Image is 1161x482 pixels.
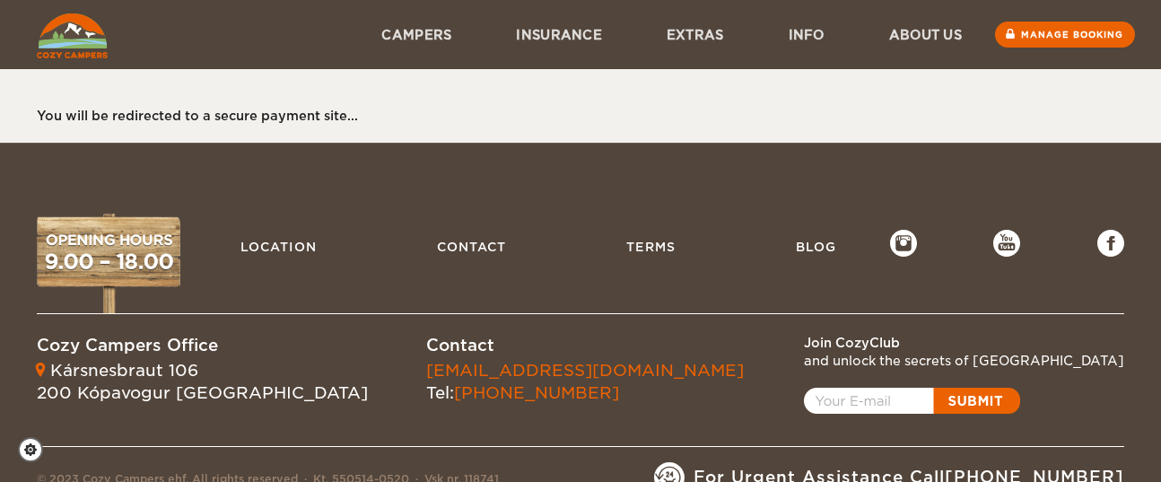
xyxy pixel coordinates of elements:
a: Open popup [804,388,1020,414]
div: Tel: [426,359,744,405]
a: Manage booking [995,22,1135,48]
div: Kársnesbraut 106 200 Kópavogur [GEOGRAPHIC_DATA] [37,359,368,405]
div: Contact [426,334,744,357]
div: You will be redirected to a secure payment site... [37,107,1106,125]
a: [PHONE_NUMBER] [454,383,619,402]
a: Blog [787,230,845,264]
a: Contact [428,230,515,264]
img: Cozy Campers [37,13,108,58]
div: Join CozyClub [804,334,1124,352]
a: Terms [617,230,685,264]
a: Location [231,230,326,264]
div: and unlock the secrets of [GEOGRAPHIC_DATA] [804,352,1124,370]
div: Cozy Campers Office [37,334,368,357]
a: Cookie settings [18,437,55,462]
a: [EMAIL_ADDRESS][DOMAIN_NAME] [426,361,744,380]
